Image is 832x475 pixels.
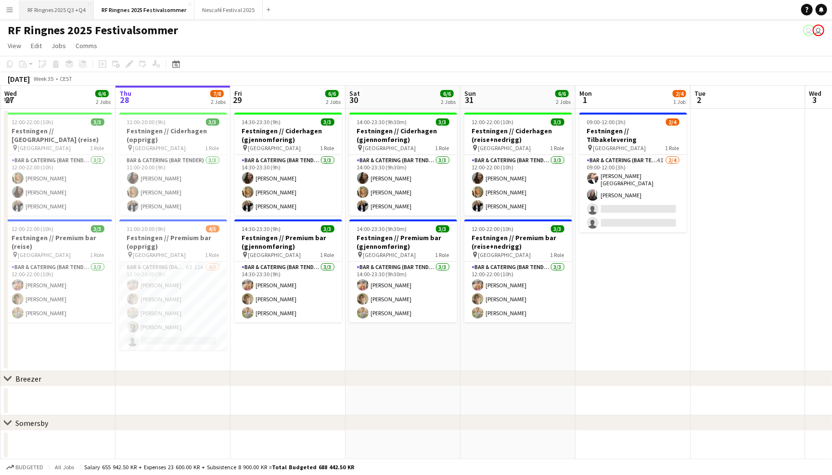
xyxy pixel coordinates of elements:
[242,118,281,126] span: 14:30-23:30 (9h)
[91,118,104,126] span: 3/3
[8,41,21,50] span: View
[320,251,334,258] span: 1 Role
[809,89,822,98] span: Wed
[118,94,131,105] span: 28
[18,144,71,152] span: [GEOGRAPHIC_DATA]
[76,41,97,50] span: Comms
[234,113,342,216] app-job-card: 14:30-23:30 (9h)3/3Festningen // Ciderhagen (gjennomføring) [GEOGRAPHIC_DATA]1 RoleBar & Catering...
[15,464,43,471] span: Budgeted
[349,127,457,144] h3: Festningen // Ciderhagen (gjennomføring)
[211,98,226,105] div: 2 Jobs
[464,262,572,322] app-card-role: Bar & Catering (Bar Tender)3/312:00-22:00 (10h)[PERSON_NAME][PERSON_NAME][PERSON_NAME]
[435,251,449,258] span: 1 Role
[556,98,571,105] div: 2 Jobs
[478,251,531,258] span: [GEOGRAPHIC_DATA]
[15,374,41,384] div: Breezer
[51,41,66,50] span: Jobs
[693,94,705,105] span: 2
[234,155,342,216] app-card-role: Bar & Catering (Bar Tender)3/314:30-23:30 (9h)[PERSON_NAME][PERSON_NAME][PERSON_NAME]
[4,127,112,144] h3: Festningen // [GEOGRAPHIC_DATA] (reise)
[464,89,476,98] span: Sun
[95,90,109,97] span: 6/6
[363,144,416,152] span: [GEOGRAPHIC_DATA]
[206,118,219,126] span: 3/3
[673,98,686,105] div: 1 Job
[94,0,194,19] button: RF Ringnes 2025 Festivalsommer
[673,90,686,97] span: 2/4
[478,144,531,152] span: [GEOGRAPHIC_DATA]
[463,94,476,105] span: 31
[119,113,227,216] div: 11:00-20:00 (9h)3/3Festningen // Ciderhagen (opprigg) [GEOGRAPHIC_DATA]1 RoleBar & Catering (Bar ...
[325,90,339,97] span: 6/6
[84,463,354,471] div: Salary 655 942.50 KR + Expenses 23 600.00 KR + Subsistence 8 900.00 KR =
[435,144,449,152] span: 1 Role
[694,89,705,98] span: Tue
[4,155,112,216] app-card-role: Bar & Catering (Bar Tender)3/312:00-22:00 (10h)[PERSON_NAME][PERSON_NAME][PERSON_NAME]
[8,74,30,84] div: [DATE]
[119,127,227,144] h3: Festningen // Ciderhagen (opprigg)
[4,219,112,322] app-job-card: 12:00-22:00 (10h)3/3Festningen // Premium bar (reise) [GEOGRAPHIC_DATA]1 RoleBar & Catering (Bar ...
[440,90,454,97] span: 6/6
[4,262,112,322] app-card-role: Bar & Catering (Bar Tender)3/312:00-22:00 (10h)[PERSON_NAME][PERSON_NAME][PERSON_NAME]
[194,0,263,19] button: Nescafé Festival 2025
[436,225,449,232] span: 3/3
[464,219,572,322] app-job-card: 12:00-22:00 (10h)3/3Festningen // Premium bar (reise+nedrigg) [GEOGRAPHIC_DATA]1 RoleBar & Cateri...
[357,225,407,232] span: 14:00-23:30 (9h30m)
[578,94,592,105] span: 1
[205,144,219,152] span: 1 Role
[472,225,514,232] span: 12:00-22:00 (10h)
[464,113,572,216] app-job-card: 12:00-22:00 (10h)3/3Festningen // Ciderhagen (reise+nedrigg) [GEOGRAPHIC_DATA]1 RoleBar & Caterin...
[803,25,815,36] app-user-avatar: Mille Berger
[234,89,242,98] span: Fri
[233,94,242,105] span: 29
[205,251,219,258] span: 1 Role
[357,118,407,126] span: 14:00-23:30 (9h30m)
[349,113,457,216] app-job-card: 14:00-23:30 (9h30m)3/3Festningen // Ciderhagen (gjennomføring) [GEOGRAPHIC_DATA]1 RoleBar & Cater...
[666,144,679,152] span: 1 Role
[12,118,54,126] span: 12:00-22:00 (10h)
[119,219,227,350] app-job-card: 11:00-20:00 (9h)4/5Festningen // Premium bar (opprigg) [GEOGRAPHIC_DATA]1 RoleBar & Catering (Bar...
[441,98,456,105] div: 2 Jobs
[579,155,687,232] app-card-role: Bar & Catering (Bar Tender)4I2/409:00-12:00 (3h)[PERSON_NAME][GEOGRAPHIC_DATA][PERSON_NAME]
[133,144,186,152] span: [GEOGRAPHIC_DATA]
[234,233,342,251] h3: Festningen // Premium bar (gjennomføring)
[248,144,301,152] span: [GEOGRAPHIC_DATA]
[48,39,70,52] a: Jobs
[12,225,54,232] span: 12:00-22:00 (10h)
[321,118,334,126] span: 3/3
[550,251,564,258] span: 1 Role
[349,219,457,322] div: 14:00-23:30 (9h30m)3/3Festningen // Premium bar (gjennomføring) [GEOGRAPHIC_DATA]1 RoleBar & Cate...
[4,39,25,52] a: View
[91,225,104,232] span: 3/3
[234,127,342,144] h3: Festningen // Ciderhagen (gjennomføring)
[119,233,227,251] h3: Festningen // Premium bar (opprigg)
[127,118,166,126] span: 11:00-20:00 (9h)
[4,113,112,216] app-job-card: 12:00-22:00 (10h)3/3Festningen // [GEOGRAPHIC_DATA] (reise) [GEOGRAPHIC_DATA]1 RoleBar & Catering...
[20,0,94,19] button: RF Ringnes 2025 Q3 +Q4
[666,118,679,126] span: 2/4
[349,89,360,98] span: Sat
[579,113,687,232] app-job-card: 09:00-12:00 (3h)2/4Festningen // Tilbakelevering [GEOGRAPHIC_DATA]1 RoleBar & Catering (Bar Tende...
[27,39,46,52] a: Edit
[90,144,104,152] span: 1 Role
[349,262,457,322] app-card-role: Bar & Catering (Bar Tender)3/314:00-23:30 (9h30m)[PERSON_NAME][PERSON_NAME][PERSON_NAME]
[587,118,626,126] span: 09:00-12:00 (3h)
[555,90,569,97] span: 6/6
[272,463,354,471] span: Total Budgeted 688 442.50 KR
[206,225,219,232] span: 4/5
[133,251,186,258] span: [GEOGRAPHIC_DATA]
[593,144,646,152] span: [GEOGRAPHIC_DATA]
[321,225,334,232] span: 3/3
[808,94,822,105] span: 3
[234,219,342,322] app-job-card: 14:30-23:30 (9h)3/3Festningen // Premium bar (gjennomføring) [GEOGRAPHIC_DATA]1 RoleBar & Caterin...
[90,251,104,258] span: 1 Role
[326,98,341,105] div: 2 Jobs
[551,118,564,126] span: 3/3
